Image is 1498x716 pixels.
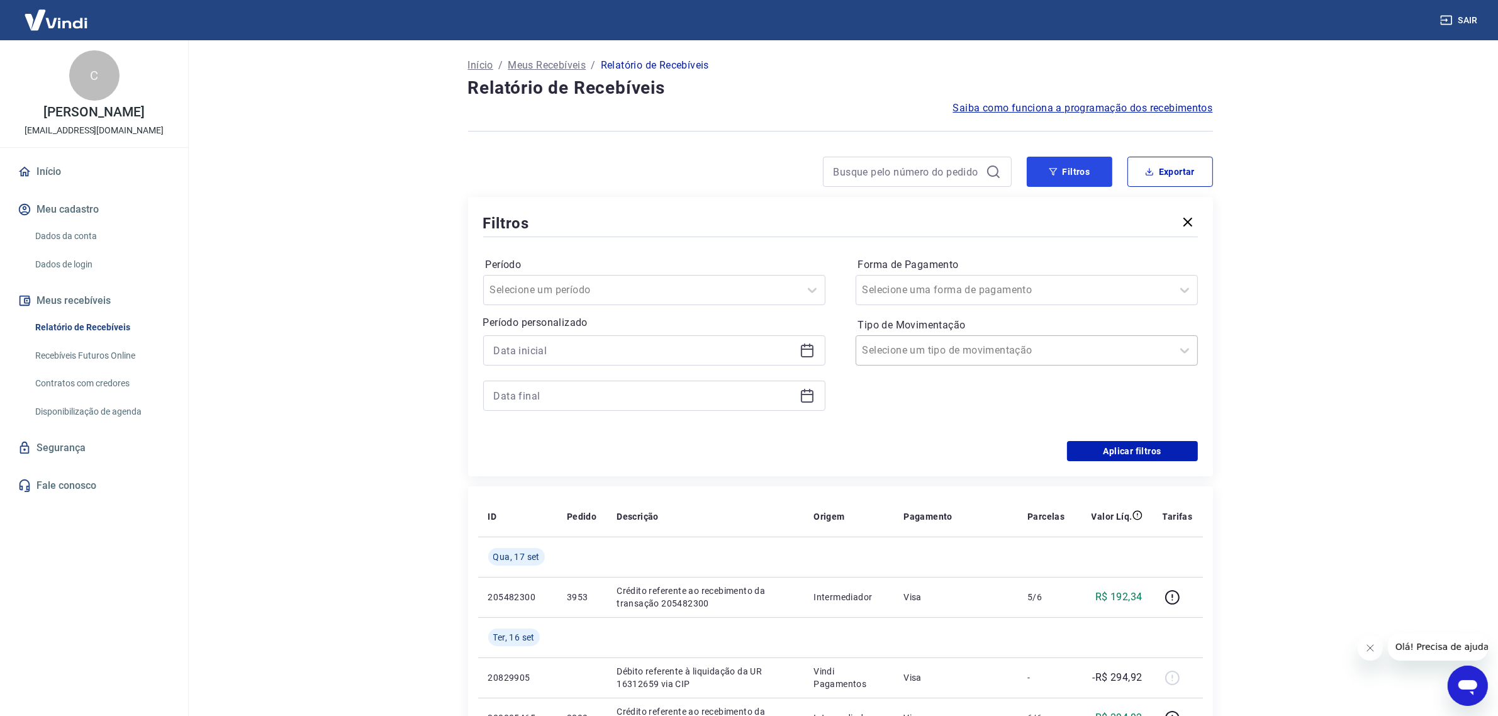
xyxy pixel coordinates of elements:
a: Início [468,58,493,73]
button: Filtros [1027,157,1112,187]
button: Meu cadastro [15,196,173,223]
p: 3953 [567,591,596,603]
label: Tipo de Movimentação [858,318,1195,333]
span: Ter, 16 set [493,631,535,644]
a: Recebíveis Futuros Online [30,343,173,369]
p: 5/6 [1027,591,1065,603]
label: Forma de Pagamento [858,257,1195,272]
p: Origem [813,510,844,523]
p: Tarifas [1163,510,1193,523]
p: [PERSON_NAME] [43,106,144,119]
p: Crédito referente ao recebimento da transação 205482300 [617,585,793,610]
button: Sair [1438,9,1483,32]
button: Meus recebíveis [15,287,173,315]
p: Visa [903,591,1007,603]
h4: Relatório de Recebíveis [468,76,1213,101]
p: -R$ 294,92 [1093,670,1143,685]
p: Pedido [567,510,596,523]
a: Contratos com credores [30,371,173,396]
a: Início [15,158,173,186]
p: Débito referente à liquidação da UR 16312659 via CIP [617,665,793,690]
p: Vindi Pagamentos [813,665,883,690]
p: - [1027,671,1065,684]
button: Exportar [1127,157,1213,187]
p: Relatório de Recebíveis [601,58,709,73]
p: Período personalizado [483,315,825,330]
button: Aplicar filtros [1067,441,1198,461]
p: [EMAIL_ADDRESS][DOMAIN_NAME] [25,124,164,137]
a: Disponibilização de agenda [30,399,173,425]
p: Pagamento [903,510,953,523]
a: Saiba como funciona a programação dos recebimentos [953,101,1213,116]
a: Relatório de Recebíveis [30,315,173,340]
iframe: Fechar mensagem [1358,635,1383,661]
a: Dados da conta [30,223,173,249]
input: Data final [494,386,795,405]
p: Visa [903,671,1007,684]
p: Parcelas [1027,510,1065,523]
img: Vindi [15,1,97,39]
p: R$ 192,34 [1095,590,1143,605]
a: Dados de login [30,252,173,277]
iframe: Botão para abrir a janela de mensagens [1448,666,1488,706]
a: Meus Recebíveis [508,58,586,73]
p: Descrição [617,510,659,523]
input: Data inicial [494,341,795,360]
span: Qua, 17 set [493,551,540,563]
p: / [498,58,503,73]
div: C [69,50,120,101]
p: / [591,58,595,73]
h5: Filtros [483,213,530,233]
span: Olá! Precisa de ajuda? [8,9,106,19]
iframe: Mensagem da empresa [1388,633,1488,661]
p: Intermediador [813,591,883,603]
p: 205482300 [488,591,547,603]
a: Segurança [15,434,173,462]
p: ID [488,510,497,523]
p: Valor Líq. [1092,510,1132,523]
label: Período [486,257,823,272]
p: 20829905 [488,671,547,684]
a: Fale conosco [15,472,173,500]
input: Busque pelo número do pedido [834,162,981,181]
